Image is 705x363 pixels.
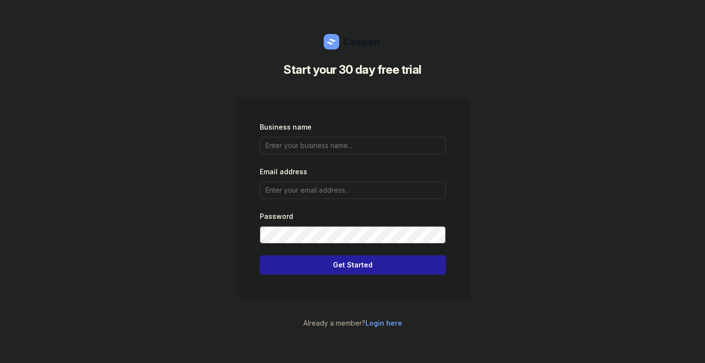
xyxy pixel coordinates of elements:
[260,255,446,275] button: Get Started
[260,137,446,154] input: Enter your business name...
[260,121,446,133] div: Business name
[244,61,461,79] h2: Start your 30 day free trial
[260,181,446,199] input: Enter your email address...
[260,166,446,178] div: Email address
[260,211,446,222] div: Password
[365,319,402,327] a: Login here
[266,259,440,271] span: Get Started
[236,317,469,329] p: Already a member?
